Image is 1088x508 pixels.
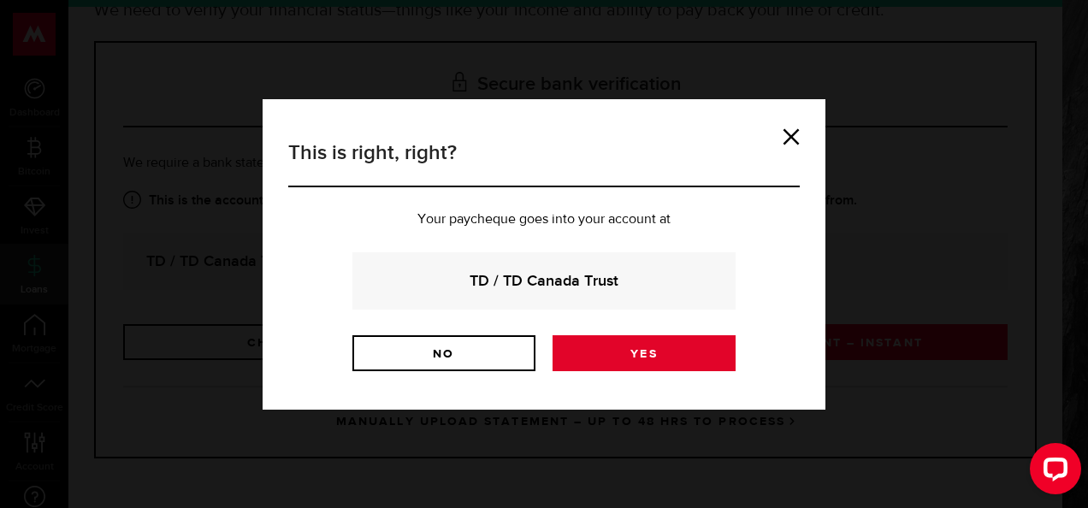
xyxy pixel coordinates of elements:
[352,335,535,371] a: No
[288,138,800,187] h3: This is right, right?
[288,213,800,227] p: Your paycheque goes into your account at
[553,335,736,371] a: Yes
[1016,436,1088,508] iframe: LiveChat chat widget
[375,269,713,292] strong: TD / TD Canada Trust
